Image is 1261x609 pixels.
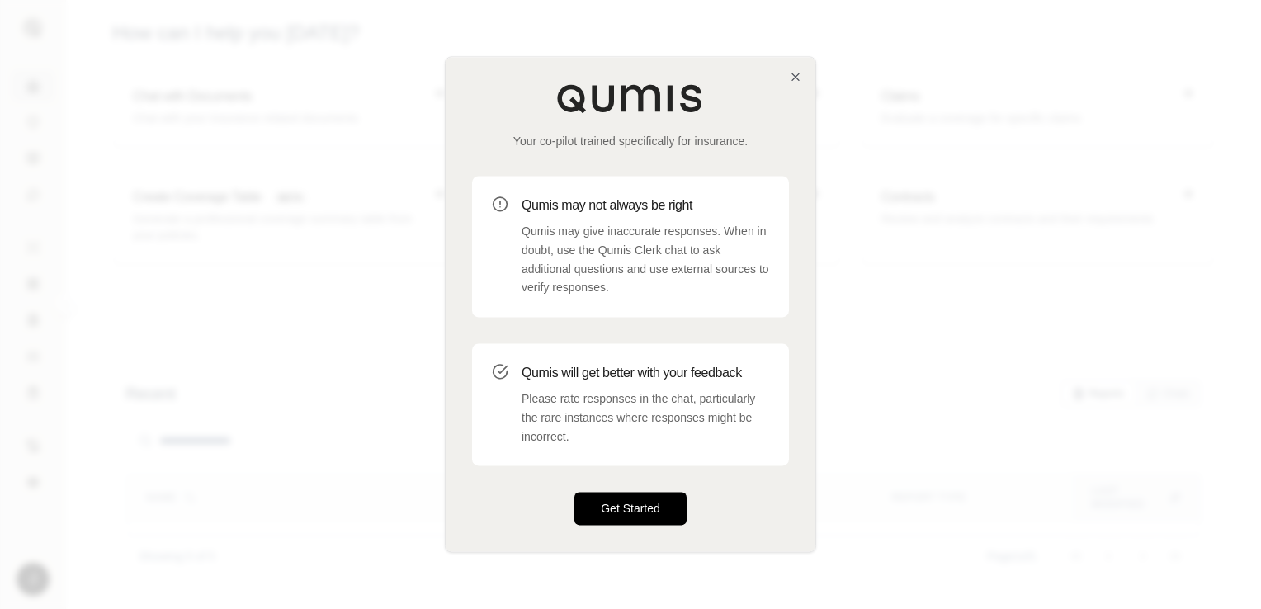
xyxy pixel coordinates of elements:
[522,196,769,215] h3: Qumis may not always be right
[556,83,705,113] img: Qumis Logo
[522,389,769,446] p: Please rate responses in the chat, particularly the rare instances where responses might be incor...
[472,133,789,149] p: Your co-pilot trained specifically for insurance.
[522,222,769,297] p: Qumis may give inaccurate responses. When in doubt, use the Qumis Clerk chat to ask additional qu...
[522,363,769,383] h3: Qumis will get better with your feedback
[574,493,687,526] button: Get Started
